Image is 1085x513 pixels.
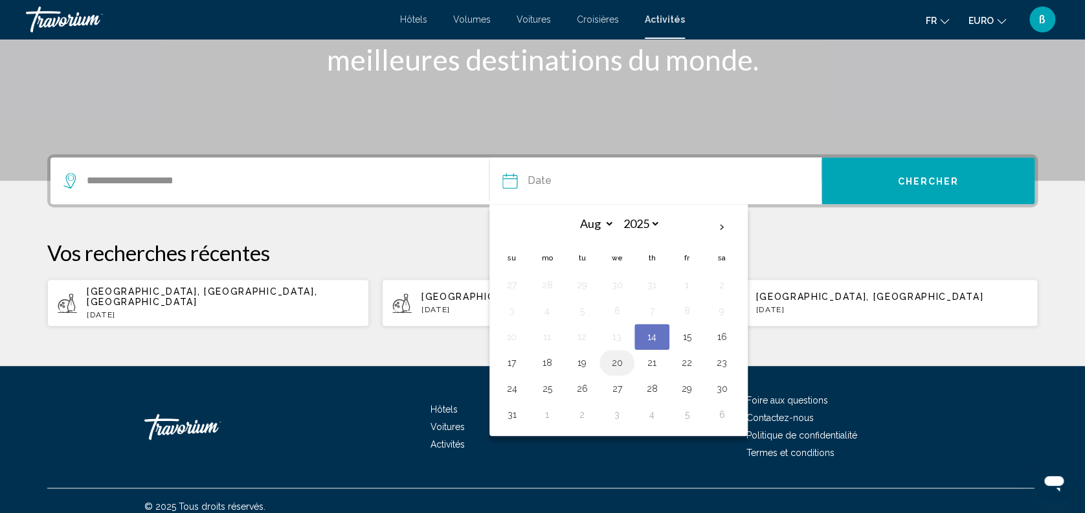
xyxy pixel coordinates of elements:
button: Day 21 [642,354,662,372]
a: Voitures [431,422,465,432]
button: Day 18 [537,354,557,372]
button: Day 16 [711,328,732,346]
a: Foire aux questions [746,395,828,405]
button: Day 12 [572,328,592,346]
button: Day 20 [607,354,627,372]
button: Day 8 [677,302,697,320]
a: Hôtels [431,404,458,415]
button: Day 27 [502,276,522,294]
button: Changer la langue [926,11,949,30]
button: Day 22 [677,354,697,372]
span: Chercher [897,176,959,187]
h1: Vous aider à trouver et à réserver les meilleures destinations du monde. [300,9,785,76]
a: Travorium [144,407,274,446]
button: Day 17 [502,354,522,372]
button: Day 4 [537,302,557,320]
span: ß [1039,13,1046,26]
button: Day 29 [572,276,592,294]
span: © 2025 Tous droits réservés. [144,501,265,512]
a: Travorium [26,6,387,32]
button: Day 10 [502,328,522,346]
span: EURO [968,16,994,26]
select: Select month [572,212,614,235]
button: Day 2 [572,405,592,424]
button: [GEOGRAPHIC_DATA], [GEOGRAPHIC_DATA], [GEOGRAPHIC_DATA][DATE] [47,279,369,327]
a: Termes et conditions [746,448,834,458]
button: Day 1 [537,405,557,424]
button: Day 31 [502,405,522,424]
button: Day 31 [642,276,662,294]
button: Day 26 [572,380,592,398]
button: Day 5 [572,302,592,320]
a: Croisières [577,14,619,25]
button: Day 9 [711,302,732,320]
button: Day 13 [607,328,627,346]
button: [GEOGRAPHIC_DATA], [GEOGRAPHIC_DATA][DATE] [716,279,1038,327]
button: Changer de devise [968,11,1006,30]
button: Day 30 [711,380,732,398]
button: [GEOGRAPHIC_DATA], [GEOGRAPHIC_DATA][DATE] [382,279,704,327]
button: Day 2 [711,276,732,294]
a: Contactez-nous [746,413,814,423]
div: Widget de recherche [50,157,1035,204]
button: Day 28 [642,380,662,398]
a: Activités [431,439,465,450]
button: Day 6 [711,405,732,424]
iframe: Bouton de lancement de la fenêtre de messagerie [1033,461,1075,503]
button: Day 3 [502,302,522,320]
p: [DATE] [421,305,693,314]
a: Voitures [517,14,551,25]
a: Politique de confidentialité [746,430,857,440]
button: Day 6 [607,302,627,320]
button: Day 7 [642,302,662,320]
select: Select year [618,212,660,235]
button: Day 4 [642,405,662,424]
button: Day 30 [607,276,627,294]
span: [GEOGRAPHIC_DATA], [GEOGRAPHIC_DATA] [755,291,983,302]
p: [DATE] [755,305,1027,314]
button: Day 23 [711,354,732,372]
button: Day 19 [572,354,592,372]
button: Day 28 [537,276,557,294]
span: [GEOGRAPHIC_DATA], [GEOGRAPHIC_DATA], [GEOGRAPHIC_DATA] [87,286,317,307]
button: Date [502,157,821,204]
button: Day 27 [607,380,627,398]
button: Day 29 [677,380,697,398]
button: Day 25 [537,380,557,398]
a: Hôtels [400,14,427,25]
button: Day 24 [502,380,522,398]
button: Day 11 [537,328,557,346]
button: Day 15 [677,328,697,346]
button: Day 14 [642,328,662,346]
button: Next month [704,212,739,242]
button: Menu utilisateur [1025,6,1059,33]
span: Fr [926,16,937,26]
p: Vos recherches récentes [47,240,1038,266]
a: Activités [645,14,685,25]
button: Chercher [822,157,1035,204]
button: Day 3 [607,405,627,424]
p: [DATE] [87,310,359,319]
button: Day 5 [677,405,697,424]
span: [GEOGRAPHIC_DATA], [GEOGRAPHIC_DATA] [421,291,649,302]
button: Day 1 [677,276,697,294]
a: Volumes [453,14,491,25]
